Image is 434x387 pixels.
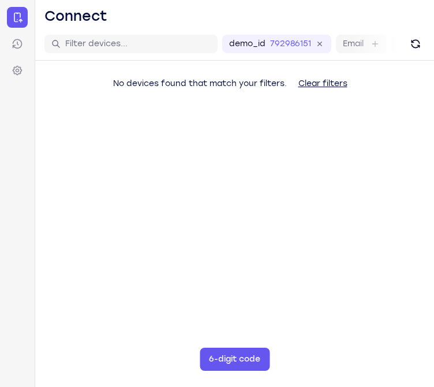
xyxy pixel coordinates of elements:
[7,7,28,28] a: Connect
[406,35,425,53] button: Refresh
[113,79,287,88] span: No devices found that match your filters.
[65,38,211,50] input: Filter devices...
[229,38,265,50] label: demo_id
[200,348,270,371] button: 6-digit code
[44,7,107,25] h1: Connect
[7,60,28,81] a: Settings
[289,72,357,95] button: Clear filters
[7,34,28,54] a: Sessions
[343,38,364,50] label: Email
